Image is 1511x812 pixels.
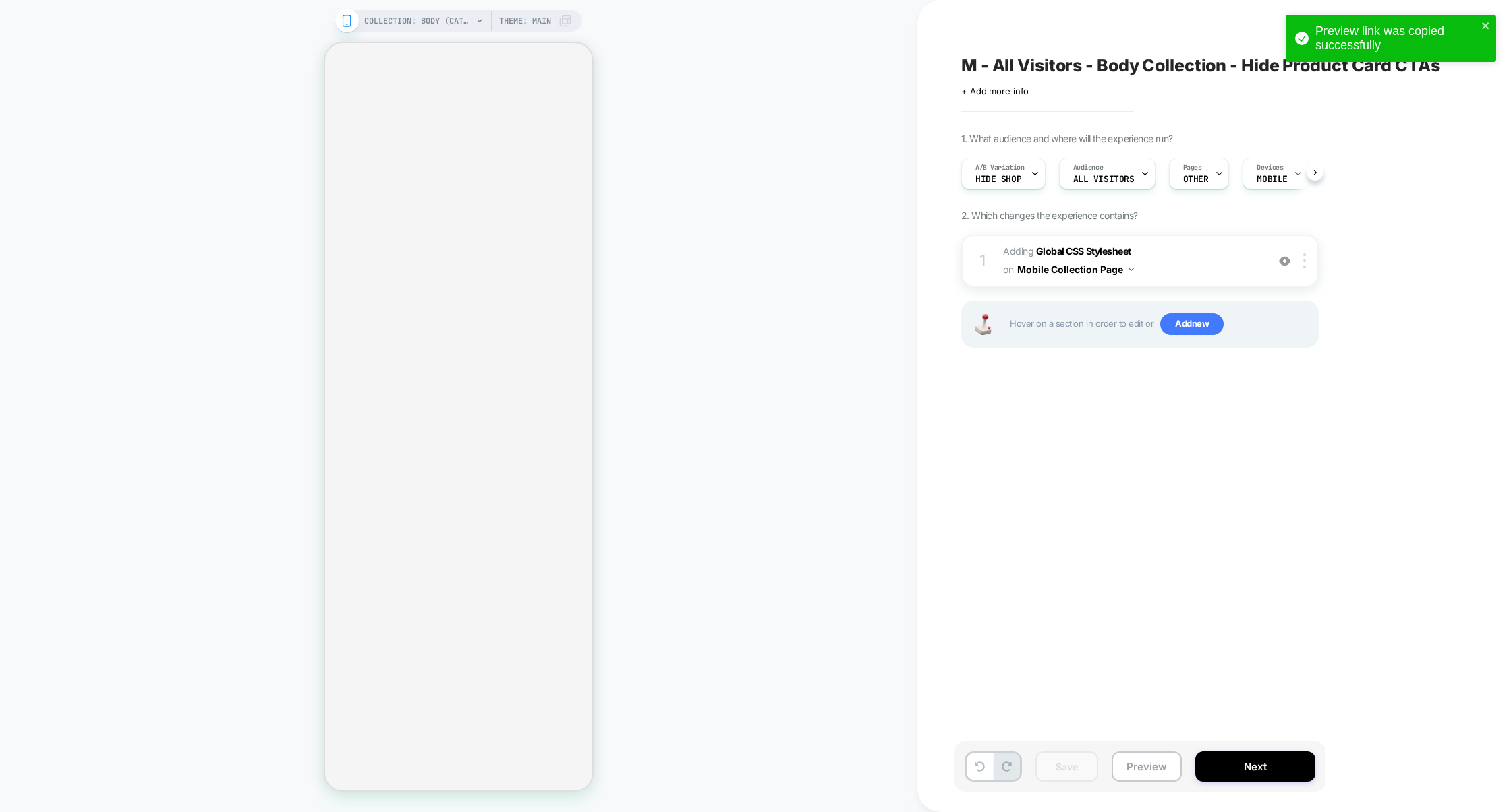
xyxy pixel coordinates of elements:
span: OTHER [1183,175,1209,184]
span: All Visitors [1073,175,1135,184]
span: A/B Variation [975,163,1025,173]
img: down arrow [1129,268,1134,271]
button: Next [1195,751,1315,782]
span: Hover on a section in order to edit or [1010,313,1311,335]
button: close [1481,20,1491,33]
span: Add new [1160,313,1224,335]
div: 1 [976,247,990,274]
img: crossed eye [1279,255,1290,267]
span: M - All Visitors - Body Collection - Hide Product Card CTAs [961,55,1440,75]
span: Pages [1183,163,1202,173]
img: Joystick [969,314,996,335]
button: Preview [1112,751,1182,782]
span: Theme: MAIN [499,10,551,32]
span: 1. What audience and where will the experience run? [961,133,1172,144]
img: close [1303,253,1306,268]
span: Hide Shop [975,175,1021,184]
span: MOBILE [1257,175,1287,184]
span: COLLECTION: Body (Category) [364,10,472,32]
span: Devices [1257,163,1283,173]
button: Mobile Collection Page [1017,259,1134,279]
span: 2. Which changes the experience contains? [961,210,1137,221]
span: Adding [1003,243,1260,279]
button: Save [1035,751,1098,782]
span: Audience [1073,163,1104,173]
span: on [1003,261,1013,278]
span: + Add more info [961,86,1029,96]
div: Preview link was copied successfully [1315,24,1477,53]
b: Global CSS Stylesheet [1036,245,1131,257]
